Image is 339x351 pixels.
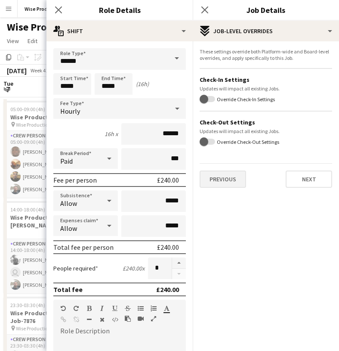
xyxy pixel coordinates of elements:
[138,315,144,322] button: Insert video
[157,243,179,252] div: £240.00
[7,21,86,34] h1: Wise Productions
[200,85,332,92] div: Updates will impact all existing Jobs.
[215,138,279,145] label: Override Check-Out Settings
[156,285,179,294] div: £240.00
[86,316,92,323] button: Horizontal Line
[43,35,62,47] a: Jobs
[3,35,22,47] a: View
[172,258,186,269] button: Increase
[86,305,92,312] button: Bold
[2,84,13,94] span: 7
[53,264,98,272] label: People required
[136,80,149,88] div: (16h)
[28,67,50,74] span: Week 41
[16,325,80,332] span: Wise Productions Unit 10 Job-7876
[138,305,144,312] button: Unordered List
[7,66,27,75] div: [DATE]
[105,130,118,138] div: 16h x
[73,305,79,312] button: Redo
[60,107,80,115] span: Hourly
[46,37,59,45] span: Jobs
[99,316,105,323] button: Clear Formatting
[53,285,83,294] div: Total fee
[215,96,275,103] label: Override Check-In Settings
[163,305,169,312] button: Text Color
[60,157,73,165] span: Paid
[16,121,69,128] span: Wise Productions Unit 10
[193,4,339,16] h3: Job Details
[24,35,41,47] a: Edit
[10,206,45,213] span: 14:00-18:00 (4h)
[200,171,246,188] button: Previous
[53,243,114,252] div: Total fee per person
[200,118,332,126] h3: Check-Out Settings
[99,305,105,312] button: Italic
[28,37,37,45] span: Edit
[200,128,332,134] div: Updates will impact all existing Jobs.
[151,315,157,322] button: Fullscreen
[46,21,193,41] div: Shift
[53,176,97,184] div: Fee per person
[200,76,332,84] h3: Check-In Settings
[123,264,145,272] div: £240.00 x
[286,171,332,188] button: Next
[18,0,73,17] button: Wise Productions
[112,305,118,312] button: Underline
[125,305,131,312] button: Strikethrough
[193,21,339,41] div: Job-Level Overrides
[10,106,45,112] span: 05:00-09:00 (4h)
[46,4,193,16] h3: Role Details
[157,176,179,184] div: £240.00
[151,305,157,312] button: Ordered List
[112,316,118,323] button: HTML Code
[60,199,77,208] span: Allow
[7,37,19,45] span: View
[200,48,332,61] div: These settings override both Platform-wide and Board-level overrides, and apply specifically to t...
[60,305,66,312] button: Undo
[10,302,59,308] span: 23:30-03:30 (4h) (Wed)
[125,315,131,322] button: Paste as plain text
[60,224,77,233] span: Allow
[3,80,13,87] span: Tue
